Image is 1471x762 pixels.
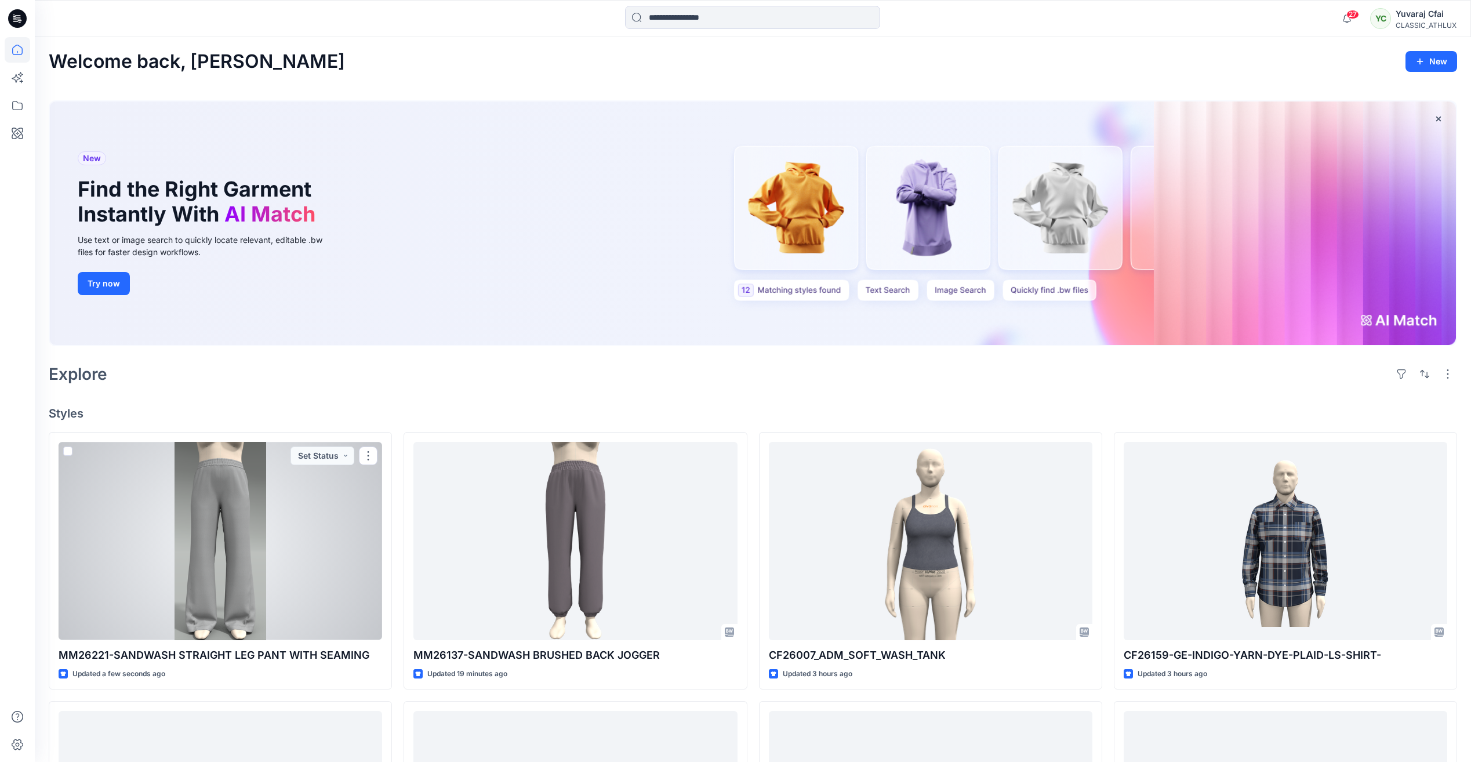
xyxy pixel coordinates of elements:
span: AI Match [224,201,315,227]
button: New [1405,51,1457,72]
p: MM26221-SANDWASH STRAIGHT LEG PANT WITH SEAMING [59,647,382,663]
span: New [83,151,101,165]
p: Updated a few seconds ago [72,668,165,680]
span: 27 [1346,10,1359,19]
p: CF26159-GE-INDIGO-YARN-DYE-PLAID-LS-SHIRT- [1124,647,1447,663]
button: Try now [78,272,130,295]
h2: Welcome back, [PERSON_NAME] [49,51,345,72]
h1: Find the Right Garment Instantly With [78,177,321,227]
div: YC [1370,8,1391,29]
h2: Explore [49,365,107,383]
div: Yuvaraj Cfai [1396,7,1457,21]
p: CF26007_ADM_SOFT_WASH_TANK [769,647,1092,663]
h4: Styles [49,407,1457,420]
a: CF26159-GE-INDIGO-YARN-DYE-PLAID-LS-SHIRT- [1124,442,1447,640]
a: CF26007_ADM_SOFT_WASH_TANK [769,442,1092,640]
a: MM26221-SANDWASH STRAIGHT LEG PANT WITH SEAMING [59,442,382,640]
p: Updated 3 hours ago [783,668,852,680]
div: CLASSIC_ATHLUX [1396,21,1457,30]
div: Use text or image search to quickly locate relevant, editable .bw files for faster design workflows. [78,234,339,258]
a: MM26137-SANDWASH BRUSHED BACK JOGGER [413,442,737,640]
p: Updated 3 hours ago [1138,668,1207,680]
p: MM26137-SANDWASH BRUSHED BACK JOGGER [413,647,737,663]
p: Updated 19 minutes ago [427,668,507,680]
